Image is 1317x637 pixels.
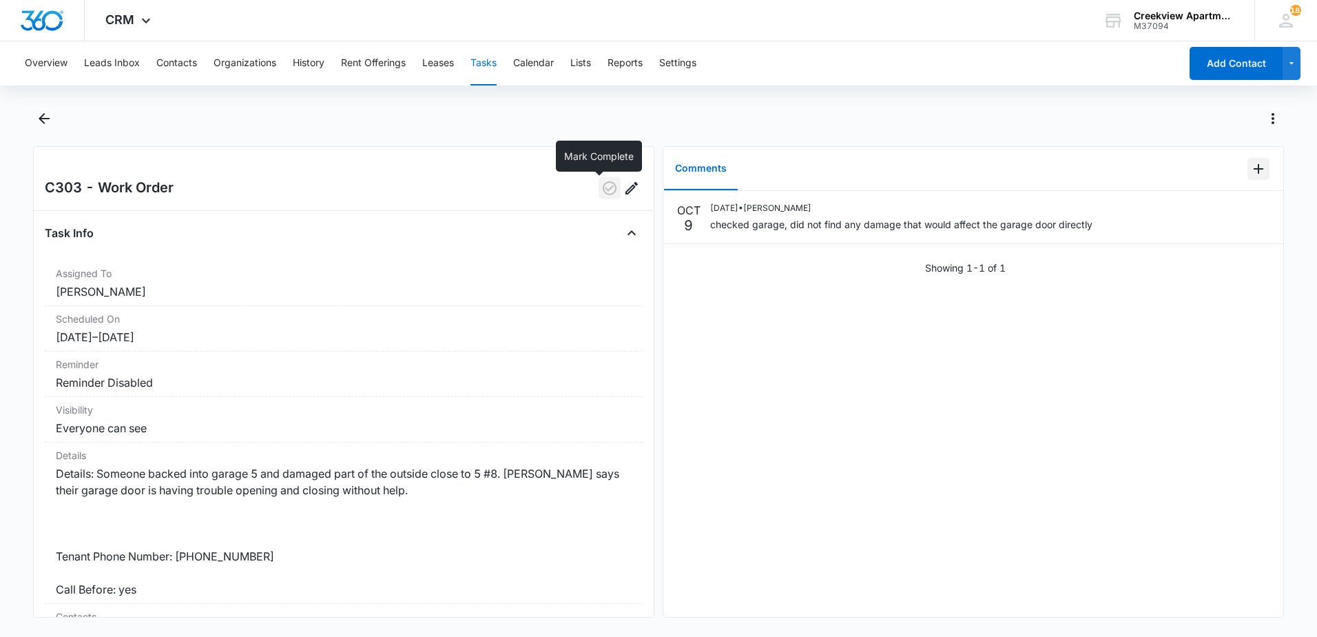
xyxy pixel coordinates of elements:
[25,41,68,85] button: Overview
[513,41,554,85] button: Calendar
[84,41,140,85] button: Leads Inbox
[341,41,406,85] button: Rent Offerings
[1134,10,1234,21] div: account name
[45,443,643,604] div: DetailsDetails: Someone backed into garage 5 and damaged part of the outside close to 5 #8. [PERS...
[608,41,643,85] button: Reports
[56,374,632,391] dd: Reminder Disabled
[33,108,54,130] button: Back
[710,217,1092,232] p: checked garage, did not find any damage that would affect the garage door directly
[925,261,1006,275] p: Showing 1-1 of 1
[156,41,197,85] button: Contacts
[56,266,632,281] dt: Assigned To
[56,329,632,345] dd: [DATE] – [DATE]
[1247,158,1269,180] button: Add Comment
[664,148,738,190] button: Comments
[621,222,643,244] button: Close
[556,141,642,172] div: Mark Complete
[45,177,174,199] h2: C303 - Work Order
[214,41,276,85] button: Organizations
[45,225,94,241] h4: Task Info
[45,352,643,397] div: ReminderReminder Disabled
[570,41,591,85] button: Lists
[1290,5,1301,16] span: 182
[1290,5,1301,16] div: notifications count
[293,41,324,85] button: History
[659,41,696,85] button: Settings
[684,219,693,232] p: 9
[56,312,632,326] dt: Scheduled On
[1134,21,1234,31] div: account id
[56,283,632,300] dd: [PERSON_NAME]
[45,397,643,443] div: VisibilityEveryone can see
[45,306,643,352] div: Scheduled On[DATE]–[DATE]
[422,41,454,85] button: Leases
[45,261,643,306] div: Assigned To[PERSON_NAME]
[1190,47,1283,80] button: Add Contact
[1262,108,1284,130] button: Actions
[56,403,632,417] dt: Visibility
[56,357,632,372] dt: Reminder
[621,177,643,199] button: Edit
[470,41,497,85] button: Tasks
[56,465,632,598] dd: Details: Someone backed into garage 5 and damaged part of the outside close to 5 #8. [PERSON_NAME...
[56,420,632,436] dd: Everyone can see
[56,448,632,463] dt: Details
[710,202,1092,214] p: [DATE] • [PERSON_NAME]
[56,609,632,624] dt: Contacts
[105,12,134,27] span: CRM
[677,202,701,219] p: OCT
